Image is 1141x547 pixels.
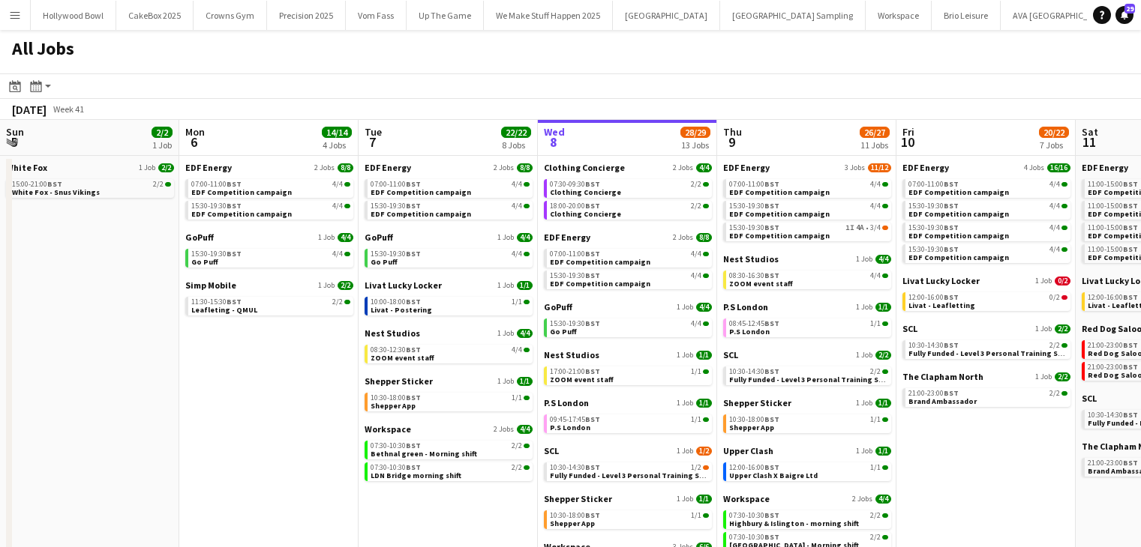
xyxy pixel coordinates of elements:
span: BST [1123,223,1138,232]
span: BST [1123,179,1138,189]
button: Up The Game [407,1,484,30]
span: BST [406,179,421,189]
span: BST [764,318,779,328]
span: 4/4 [512,250,522,258]
a: Nest Studios1 Job4/4 [365,327,533,339]
span: BST [585,201,600,211]
span: 1/1 [512,298,522,306]
span: 1 Job [318,281,335,290]
span: EDF Competition campaign [550,279,650,288]
span: Livat - Leafletting [908,300,975,310]
span: Simp Mobile [185,279,236,291]
a: 29 [1115,6,1133,24]
a: EDF Energy4 Jobs16/16 [902,162,1070,173]
span: 4/4 [696,163,712,172]
span: 2/2 [1055,324,1070,333]
a: 07:00-11:00BST4/4EDF Competition campaign [371,179,530,196]
div: The Clapham North1 Job2/221:00-23:00BST2/2Brand Ambassador [902,371,1070,410]
span: BST [944,223,959,232]
span: EDF Competition campaign [908,231,1009,241]
span: 11:00-15:00 [1088,202,1138,210]
span: BST [406,345,421,354]
a: 07:00-11:00BST4/4EDF Competition campaign [908,179,1067,196]
span: 1 Job [497,281,514,290]
span: 29 [1124,4,1135,13]
span: EDF Competition campaign [550,257,650,267]
a: 08:45-12:45BST1/1P.S London [729,318,888,336]
a: 15:30-19:30BST4/4Go Puff [550,318,709,336]
span: EDF Competition campaign [908,253,1009,262]
span: P.S London [729,327,770,336]
span: 4/4 [875,255,891,264]
span: EDF Energy [1082,162,1128,173]
span: 1 Job [856,303,872,312]
span: BST [1123,201,1138,211]
span: BST [764,271,779,280]
div: SCL1 Job2/210:30-14:30BST2/2Fully Funded - Level 3 Personal Training Skills Bootcamp [902,323,1070,371]
span: 4/4 [870,272,881,279]
span: BST [1123,362,1138,372]
span: 4/4 [1049,202,1060,210]
span: 1 Job [1035,324,1052,333]
span: Clothing Concierge [544,162,625,173]
span: 10:30-14:30 [908,342,959,349]
span: 15:30-19:30 [550,272,600,279]
a: 12:00-16:00BST0/2Livat - Leafletting [908,292,1067,309]
span: 2 Jobs [673,163,693,172]
span: BST [944,201,959,211]
div: Shepper Sticker1 Job1/110:30-18:00BST1/1Shepper App [723,397,891,445]
span: 3 Jobs [845,163,865,172]
div: Shepper Sticker1 Job1/110:30-18:00BST1/1Shepper App [365,375,533,423]
div: EDF Energy2 Jobs8/807:00-11:00BST4/4EDF Competition campaign15:30-19:30BST4/4EDF Competition camp... [185,162,353,232]
div: Nest Studios1 Job1/117:00-21:00BST1/1ZOOM event staff [544,349,712,397]
span: 17:00-21:00 [550,368,600,375]
span: BST [944,179,959,189]
a: 15:30-19:30BST4/4EDF Competition campaign [550,271,709,288]
span: 0/2 [1055,276,1070,285]
a: SCL1 Job2/2 [723,349,891,360]
div: Simp Mobile1 Job2/211:30-15:30BST2/2Leafleting - QMUL [185,279,353,318]
span: 4A [856,224,864,232]
span: 2/2 [1049,390,1060,397]
span: 4/4 [338,233,353,242]
a: 07:00-11:00BST4/4EDF Competition campaign [191,179,350,196]
span: BST [585,249,600,259]
span: 8/8 [517,163,533,172]
span: BST [944,340,959,350]
a: Nest Studios1 Job1/1 [544,349,712,360]
span: Nest Studios [544,349,599,360]
span: 07:30-09:30 [550,181,600,188]
button: CakeBox 2025 [116,1,194,30]
span: 1/1 [870,320,881,327]
a: 10:30-18:00BST1/1Shepper App [371,393,530,410]
span: BST [764,179,779,189]
span: Go Puff [550,327,577,336]
span: 2/2 [1049,342,1060,349]
a: EDF Energy2 Jobs8/8 [185,162,353,173]
span: EDF Competition campaign [371,209,471,219]
a: 15:30-19:30BST4/4EDF Competition campaign [729,201,888,218]
div: P.S London1 Job1/108:45-12:45BST1/1P.S London [723,301,891,349]
div: Nest Studios1 Job4/408:30-16:30BST4/4ZOOM event staff [723,253,891,301]
span: 15:30-19:30 [191,250,242,258]
span: BST [585,366,600,376]
span: 1/1 [512,394,522,402]
span: 18:00-20:00 [550,202,600,210]
span: EDF Energy [185,162,232,173]
span: 10:30-14:30 [729,368,779,375]
span: BST [406,249,421,259]
span: 2/2 [691,202,701,210]
span: 3/4 [870,224,881,232]
span: ZOOM event staff [371,353,434,363]
div: GoPuff1 Job4/415:30-19:30BST4/4Go Puff [544,301,712,349]
span: 1/1 [696,351,712,360]
a: GoPuff1 Job4/4 [185,232,353,243]
a: 07:30-09:30BST2/2Clothing Concierge [550,179,709,196]
span: 07:00-11:00 [371,181,421,188]
span: 11:00-15:00 [1088,181,1138,188]
span: 21:00-23:00 [1088,363,1138,371]
span: 21:00-23:00 [1088,342,1138,349]
span: 4/4 [512,181,522,188]
a: SCL1 Job2/2 [902,323,1070,334]
span: 4 Jobs [1024,163,1044,172]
